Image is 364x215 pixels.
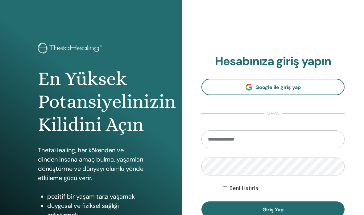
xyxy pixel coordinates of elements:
[223,185,345,192] div: Keep me authenticated indefinitely or until I manually logout
[230,185,259,192] label: Beni Hatırla
[47,192,144,201] li: pozitif bir yaşam tarzı yaşamak
[201,54,345,69] h2: Hesabınıza giriş yapın
[38,145,144,183] p: ThetaHealing, her kökenden ve dinden insana amaç bulma, yaşamları dönüştürme ve dünyayı olumlu yö...
[264,110,282,117] span: veya
[201,79,345,95] a: Google ile giriş yap
[255,84,301,91] span: Google ile giriş yap
[263,206,283,213] span: Giriş Yap
[38,67,144,136] h1: En Yüksek Potansiyelinizin Kilidini Açın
